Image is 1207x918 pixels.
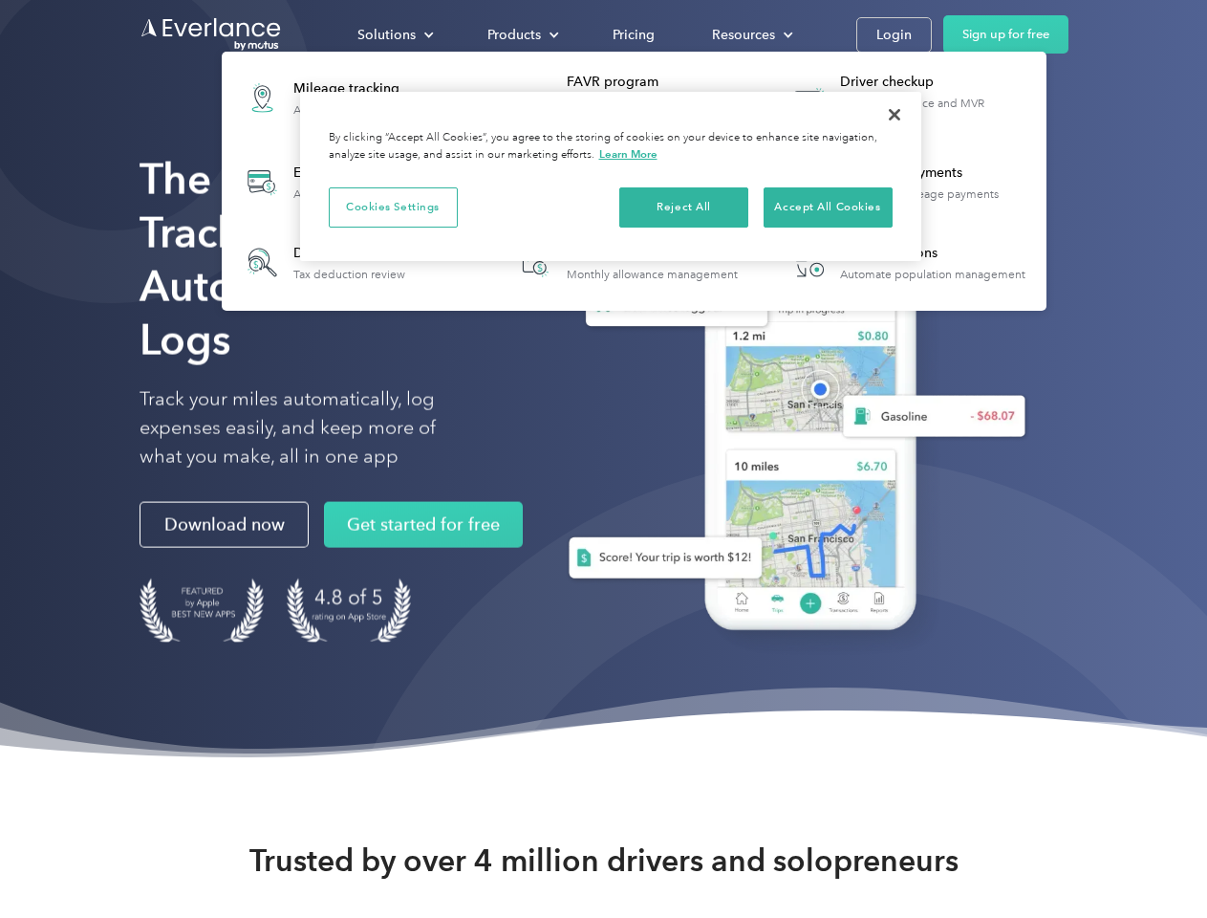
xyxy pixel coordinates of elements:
a: FAVR programFixed & Variable Rate reimbursement design & management [505,63,764,133]
div: Pricing [613,23,655,47]
img: Everlance, mileage tracker app, expense tracking app [538,182,1041,659]
div: By clicking “Accept All Cookies”, you agree to the storing of cookies on your device to enhance s... [329,130,893,164]
nav: Products [222,52,1046,311]
a: Get started for free [324,502,523,548]
div: Resources [693,18,808,52]
div: License, insurance and MVR verification [840,97,1036,123]
a: Download now [140,502,309,548]
div: Deduction finder [293,244,405,263]
img: 4.9 out of 5 stars on the app store [287,579,411,643]
div: Resources [712,23,775,47]
div: Expense tracking [293,164,431,183]
a: More information about your privacy, opens in a new tab [599,147,657,161]
a: Expense trackingAutomatic transaction logs [231,147,441,217]
div: Solutions [338,18,449,52]
a: Pricing [593,18,674,52]
div: Solutions [357,23,416,47]
button: Cookies Settings [329,187,458,228]
a: Sign up for free [943,15,1068,54]
div: Mileage tracking [293,79,418,98]
div: Automatic mileage logs [293,103,418,117]
div: FAVR program [567,73,763,92]
div: Driver checkup [840,73,1036,92]
div: Login [876,23,912,47]
button: Accept All Cookies [764,187,893,228]
a: Mileage trackingAutomatic mileage logs [231,63,427,133]
a: Go to homepage [140,16,283,53]
p: Track your miles automatically, log expenses easily, and keep more of what you make, all in one app [140,385,481,471]
div: Privacy [300,92,921,261]
div: Products [468,18,574,52]
button: Close [873,94,916,136]
button: Reject All [619,187,748,228]
a: Accountable planMonthly allowance management [505,231,747,294]
div: Automate population management [840,268,1025,281]
div: Automatic transaction logs [293,187,431,201]
a: Deduction finderTax deduction review [231,231,415,294]
a: HR IntegrationsAutomate population management [778,231,1035,294]
a: Login [856,17,932,53]
strong: Trusted by over 4 million drivers and solopreneurs [249,841,959,880]
a: Driver checkupLicense, insurance and MVR verification [778,63,1037,133]
div: Monthly allowance management [567,268,738,281]
div: Products [487,23,541,47]
div: Cookie banner [300,92,921,261]
div: Tax deduction review [293,268,405,281]
div: HR Integrations [840,244,1025,263]
img: Badge for Featured by Apple Best New Apps [140,579,264,643]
